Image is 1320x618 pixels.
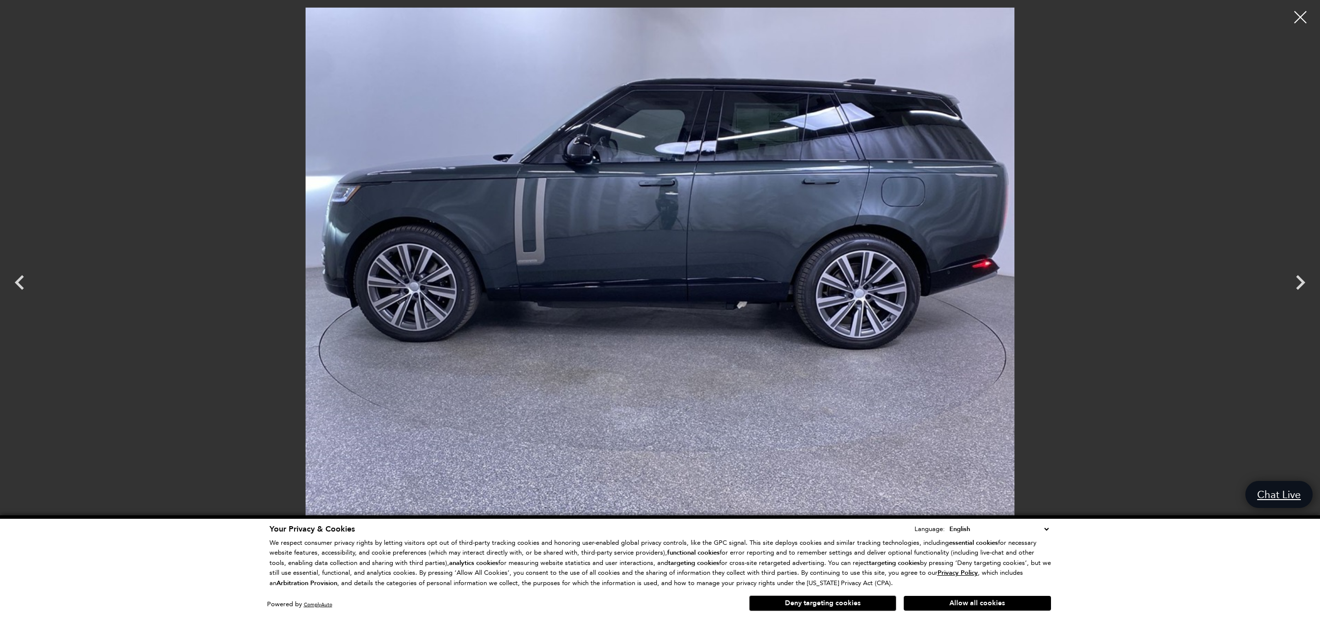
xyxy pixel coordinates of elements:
[5,263,34,307] div: Previous
[276,579,337,588] strong: Arbitration Provision
[1252,488,1306,501] span: Chat Live
[749,595,896,611] button: Deny targeting cookies
[269,524,355,534] span: Your Privacy & Cookies
[304,601,332,608] a: ComplyAuto
[904,596,1051,611] button: Allow all cookies
[1286,263,1315,307] div: Next
[269,538,1051,589] p: We respect consumer privacy rights by letting visitors opt out of third-party tracking cookies an...
[449,559,498,567] strong: analytics cookies
[938,568,978,577] u: Privacy Policy
[49,7,1271,539] img: New 2025 Belgravia Green LAND ROVER Autobiography image 10
[949,538,998,547] strong: essential cookies
[915,526,945,532] div: Language:
[267,601,332,608] div: Powered by
[947,524,1051,534] select: Language Select
[869,559,920,567] strong: targeting cookies
[1245,481,1313,508] a: Chat Live
[667,548,720,557] strong: functional cookies
[668,559,719,567] strong: targeting cookies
